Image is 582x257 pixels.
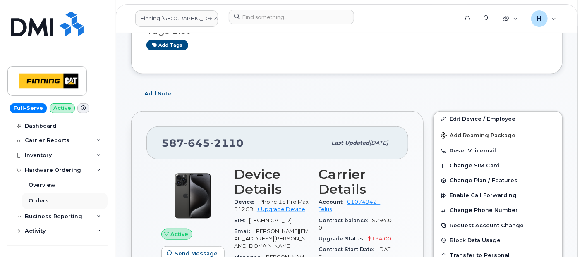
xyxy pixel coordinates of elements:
[168,171,218,221] img: iPhone_15_Pro_Black.png
[450,193,517,199] span: Enable Call Forwarding
[131,86,178,101] button: Add Note
[434,173,562,188] button: Change Plan / Features
[319,217,392,231] span: $294.00
[368,236,392,242] span: $194.00
[234,217,249,224] span: SIM
[434,218,562,233] button: Request Account Change
[146,26,547,36] h3: Tags List
[234,199,309,212] span: iPhone 15 Pro Max 512GB
[319,236,368,242] span: Upgrade Status
[434,126,562,143] button: Add Roaming Package
[441,132,515,140] span: Add Roaming Package
[144,90,171,98] span: Add Note
[331,140,369,146] span: Last updated
[319,217,372,224] span: Contract balance
[525,10,562,27] div: hakaur@dminc.com
[229,10,354,24] input: Find something...
[369,140,388,146] span: [DATE]
[184,137,210,149] span: 645
[434,112,562,126] a: Edit Device / Employee
[319,199,381,212] a: 01074942 - Telus
[257,206,305,212] a: + Upgrade Device
[249,217,292,224] span: [TECHNICAL_ID]
[146,40,188,50] a: Add tags
[210,137,244,149] span: 2110
[135,10,218,27] a: Finning Canada
[234,228,254,234] span: Email
[434,203,562,218] button: Change Phone Number
[434,233,562,248] button: Block Data Usage
[234,199,258,205] span: Device
[450,178,517,184] span: Change Plan / Features
[319,167,394,197] h3: Carrier Details
[537,14,542,24] span: H
[234,228,309,250] span: [PERSON_NAME][EMAIL_ADDRESS][PERSON_NAME][DOMAIN_NAME]
[319,246,378,252] span: Contract Start Date
[434,143,562,158] button: Reset Voicemail
[234,167,309,197] h3: Device Details
[162,137,244,149] span: 587
[497,10,524,27] div: Quicklinks
[434,158,562,173] button: Change SIM Card
[171,230,189,238] span: Active
[319,199,347,205] span: Account
[434,188,562,203] button: Enable Call Forwarding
